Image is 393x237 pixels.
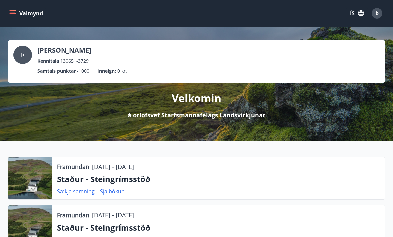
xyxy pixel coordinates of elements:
[346,7,368,19] button: ÍS
[57,162,89,171] p: Framundan
[375,10,379,17] span: Þ
[60,58,89,65] span: 130651-3729
[128,111,265,119] p: á orlofsvef Starfsmannafélags Landsvirkjunar
[21,51,24,59] span: Þ
[8,7,46,19] button: menu
[37,46,91,55] p: [PERSON_NAME]
[92,162,134,171] p: [DATE] - [DATE]
[172,91,221,105] p: Velkomin
[57,174,379,185] p: Staður - Steingrímsstöð
[92,211,134,219] p: [DATE] - [DATE]
[100,188,125,195] a: Sjá bókun
[57,188,95,195] a: Sækja samning
[57,222,379,233] p: Staður - Steingrímsstöð
[37,58,59,65] p: Kennitala
[97,67,116,75] p: Inneign :
[77,67,89,75] span: -1000
[369,5,385,21] button: Þ
[57,211,89,219] p: Framundan
[37,67,76,75] p: Samtals punktar
[117,67,127,75] span: 0 kr.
